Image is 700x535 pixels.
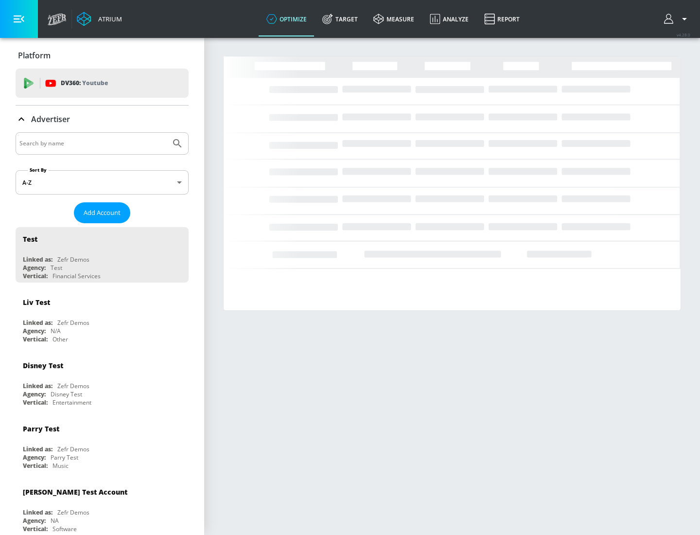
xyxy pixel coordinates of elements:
[57,382,89,390] div: Zefr Demos
[57,255,89,264] div: Zefr Demos
[16,354,189,409] div: Disney TestLinked as:Zefr DemosAgency:Disney TestVertical:Entertainment
[16,227,189,283] div: TestLinked as:Zefr DemosAgency:TestVertical:Financial Services
[52,462,69,470] div: Music
[366,1,422,36] a: measure
[23,462,48,470] div: Vertical:
[23,361,63,370] div: Disney Test
[18,50,51,61] p: Platform
[23,508,52,517] div: Linked as:
[16,417,189,472] div: Parry TestLinked as:Zefr DemosAgency:Parry TestVertical:Music
[61,78,108,89] p: DV360:
[23,398,48,407] div: Vertical:
[16,290,189,346] div: Liv TestLinked as:Zefr DemosAgency:N/AVertical:Other
[57,445,89,453] div: Zefr Demos
[77,12,122,26] a: Atrium
[315,1,366,36] a: Target
[16,69,189,98] div: DV360: Youtube
[82,78,108,88] p: Youtube
[94,15,122,23] div: Atrium
[28,167,49,173] label: Sort By
[57,508,89,517] div: Zefr Demos
[23,487,127,497] div: [PERSON_NAME] Test Account
[51,390,82,398] div: Disney Test
[23,327,46,335] div: Agency:
[16,170,189,195] div: A-Z
[51,453,78,462] div: Parry Test
[23,445,52,453] div: Linked as:
[23,272,48,280] div: Vertical:
[422,1,476,36] a: Analyze
[23,382,52,390] div: Linked as:
[52,272,101,280] div: Financial Services
[57,319,89,327] div: Zefr Demos
[23,453,46,462] div: Agency:
[52,525,77,533] div: Software
[23,255,52,264] div: Linked as:
[23,298,50,307] div: Liv Test
[74,202,130,223] button: Add Account
[23,390,46,398] div: Agency:
[23,424,59,433] div: Parry Test
[23,264,46,272] div: Agency:
[259,1,315,36] a: optimize
[51,517,59,525] div: NA
[16,106,189,133] div: Advertiser
[84,207,121,218] span: Add Account
[16,42,189,69] div: Platform
[23,335,48,343] div: Vertical:
[476,1,527,36] a: Report
[23,234,37,244] div: Test
[52,398,91,407] div: Entertainment
[51,327,61,335] div: N/A
[23,319,52,327] div: Linked as:
[52,335,68,343] div: Other
[31,114,70,125] p: Advertiser
[677,32,690,37] span: v 4.28.0
[19,137,167,150] input: Search by name
[23,517,46,525] div: Agency:
[51,264,62,272] div: Test
[23,525,48,533] div: Vertical:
